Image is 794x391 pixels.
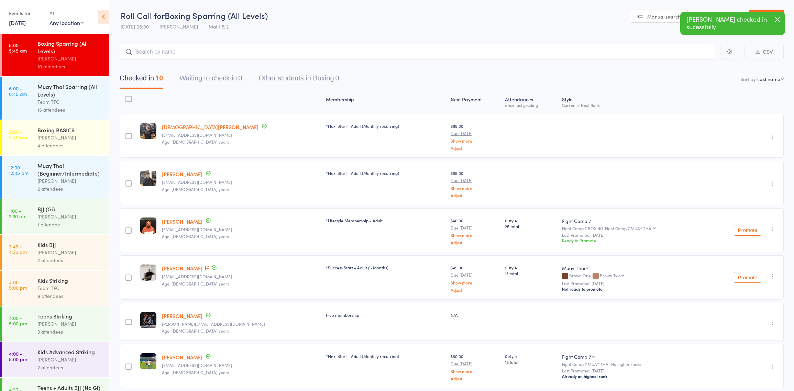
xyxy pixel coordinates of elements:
[448,92,502,111] div: Next Payment
[9,8,43,19] div: Events for
[9,165,29,176] time: 12:00 - 12:45 pm
[505,217,556,223] span: 0 style
[140,353,156,369] img: image1738736302.png
[165,10,268,21] span: Boxing Sparring (All Levels)
[121,23,149,30] span: [DATE] 05:00
[734,272,761,283] button: Promote
[505,359,556,365] span: 18 total
[562,353,591,360] div: Fight Camp 7
[451,280,499,285] a: Show more
[451,288,499,292] a: Adjust
[120,44,715,60] input: Search by name
[562,123,703,129] div: -
[37,63,103,70] div: 10 attendees
[238,74,242,82] div: 0
[120,71,163,89] button: Checked in10
[209,23,229,30] span: Mat 1 & 2
[559,92,706,111] div: Style
[159,23,198,30] span: [PERSON_NAME]
[2,199,109,234] a: 1:00 -2:30 pmBJJ (Gi)[PERSON_NAME]1 attendee
[9,129,27,140] time: 9:00 - 9:45 am
[326,123,445,129] div: *Flexi Start - Adult (Monthly recurring)
[9,19,26,26] a: [DATE]
[451,376,499,381] a: Adjust
[162,354,202,361] a: [PERSON_NAME]
[451,312,499,318] div: N/A
[49,19,84,26] div: Any location
[37,277,103,284] div: Kids Striking
[451,146,499,150] a: Adjust
[451,361,499,366] small: Due [DATE]
[162,281,229,287] span: Age: [DEMOGRAPHIC_DATA] years
[451,265,499,292] div: $45.00
[162,369,229,375] span: Age: [DEMOGRAPHIC_DATA] years
[505,270,556,276] span: 13 total
[162,328,229,334] span: Age: [DEMOGRAPHIC_DATA] years
[2,342,109,377] a: 4:00 -5:00 pmKids Advanced Striking[PERSON_NAME]2 attendees
[757,76,780,82] div: Last name
[562,281,703,286] small: Last Promoted: [DATE]
[37,126,103,134] div: Boxing BASICS
[162,233,229,239] span: Age: [DEMOGRAPHIC_DATA] years
[162,133,320,137] small: matthewbotha234@gmail.com
[37,83,103,98] div: Muay Thai Sparring (All Levels)
[562,226,703,231] div: Fight Camp 7 BOXING
[162,312,202,320] a: [PERSON_NAME]
[505,265,556,270] span: 9 style
[37,348,103,356] div: Kids Advanced Striking
[451,178,499,183] small: Due [DATE]
[451,217,499,245] div: $40.00
[162,139,229,145] span: Age: [DEMOGRAPHIC_DATA] years
[2,120,109,155] a: 9:00 -9:45 amBoxing BASICS[PERSON_NAME]4 attendees
[37,256,103,264] div: 2 attendees
[562,103,703,107] div: Current / Next Rank
[37,205,103,213] div: BJJ (Gi)
[562,362,703,366] div: Fight Camp 7 MUAY THAI
[2,34,109,76] a: 5:00 -5:45 amBoxing Sparring (All Levels)[PERSON_NAME]10 attendees
[37,284,103,292] div: Team TFC
[326,170,445,176] div: *Flexi Start - Adult (Monthly recurring)
[37,134,103,142] div: [PERSON_NAME]
[162,265,202,272] a: [PERSON_NAME]
[37,292,103,300] div: 9 attendees
[505,170,556,176] div: -
[37,221,103,228] div: 1 attendee
[505,312,556,318] div: -
[734,225,761,236] button: Promote
[9,279,27,290] time: 4:00 - 5:00 pm
[323,92,448,111] div: Membership
[37,213,103,221] div: [PERSON_NAME]
[162,186,229,192] span: Age: [DEMOGRAPHIC_DATA] years
[37,185,103,193] div: 2 attendees
[562,170,703,176] div: -
[505,353,556,359] span: 0 style
[162,123,258,131] a: [DEMOGRAPHIC_DATA][PERSON_NAME]
[2,77,109,120] a: 6:00 -6:45 amMuay Thai Sparring (All Levels)Team TFC15 attendees
[745,45,784,59] button: CSV
[562,273,703,279] div: Brown One
[326,217,445,223] div: *Lifestyle Membership - Adult
[451,233,499,237] a: Show more
[140,123,156,139] img: image1750752741.png
[505,223,556,229] span: 25 total
[600,273,621,278] div: Brown Two
[37,241,103,248] div: Kids BJJ
[162,363,320,368] small: Jamesdnash18@gmail.com
[451,131,499,136] small: Due [DATE]
[37,364,103,371] div: 2 attendees
[121,10,165,21] span: Roll Call for
[562,217,703,224] div: Fight Camp 7
[37,98,103,106] div: Team TFC
[179,71,242,89] button: Waiting to check in0
[326,353,445,359] div: *Flexi Start - Adult (Monthly recurring)
[502,92,559,111] div: Atten­dances
[162,274,320,279] small: marcusgglover1990@gmail.com
[9,244,27,255] time: 3:45 - 4:30 pm
[451,186,499,190] a: Show more
[140,217,156,234] img: image1721156402.png
[9,315,27,326] time: 4:00 - 5:00 pm
[155,74,163,82] div: 10
[740,76,756,82] label: Sort by
[2,235,109,270] a: 3:45 -4:30 pmKids BJJ[PERSON_NAME]2 attendees
[37,312,103,320] div: Teens Striking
